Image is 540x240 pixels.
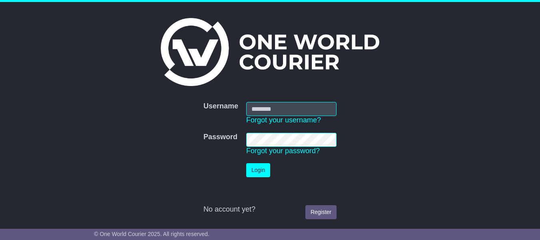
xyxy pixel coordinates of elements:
img: One World [161,18,379,86]
label: Password [203,133,237,142]
div: No account yet? [203,205,337,214]
label: Username [203,102,238,111]
button: Login [246,163,270,177]
a: Register [305,205,337,219]
span: © One World Courier 2025. All rights reserved. [94,231,209,237]
a: Forgot your username? [246,116,321,124]
a: Forgot your password? [246,147,320,155]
